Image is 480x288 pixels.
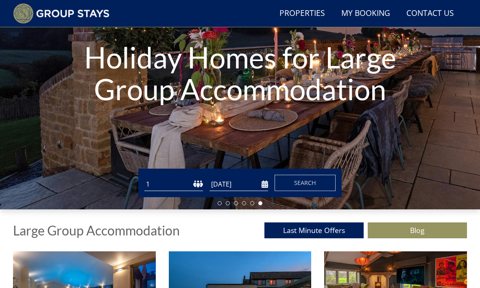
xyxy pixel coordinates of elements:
a: Contact Us [403,4,457,23]
a: Last Minute Offers [264,222,364,238]
span: Search [294,179,316,187]
a: Properties [276,4,328,23]
h1: Large Group Accommodation [13,223,180,237]
input: Arrival Date [209,178,268,191]
h1: Holiday Homes for Large Group Accommodation [72,25,408,121]
button: Search [275,175,336,191]
img: Group Stays [13,3,109,24]
a: Blog [368,222,467,238]
a: My Booking [338,4,393,23]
